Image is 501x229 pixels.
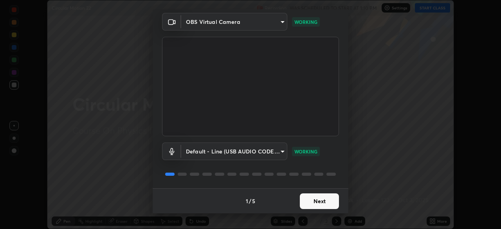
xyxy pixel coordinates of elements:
div: OBS Virtual Camera [181,142,287,160]
p: WORKING [294,148,317,155]
div: OBS Virtual Camera [181,13,287,31]
p: WORKING [294,18,317,25]
h4: 5 [252,197,255,205]
h4: 1 [246,197,248,205]
button: Next [300,193,339,209]
h4: / [249,197,251,205]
